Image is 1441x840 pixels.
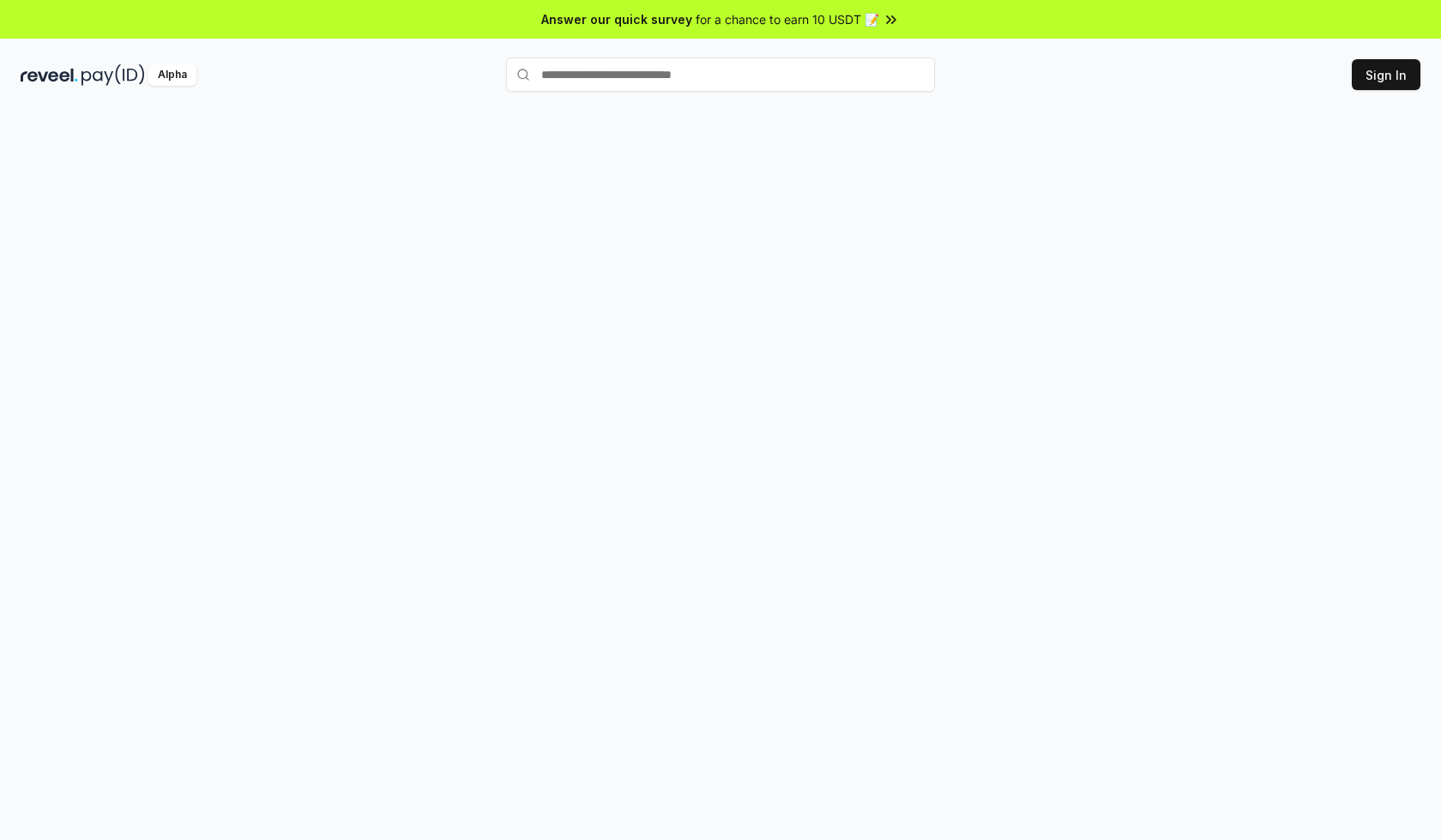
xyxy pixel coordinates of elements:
[541,10,692,28] span: Answer our quick survey
[696,10,879,28] span: for a chance to earn 10 USDT 📝
[81,64,145,86] img: pay_id
[1352,59,1420,90] button: Sign In
[148,64,196,86] div: Alpha
[21,64,78,86] img: reveel_dark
